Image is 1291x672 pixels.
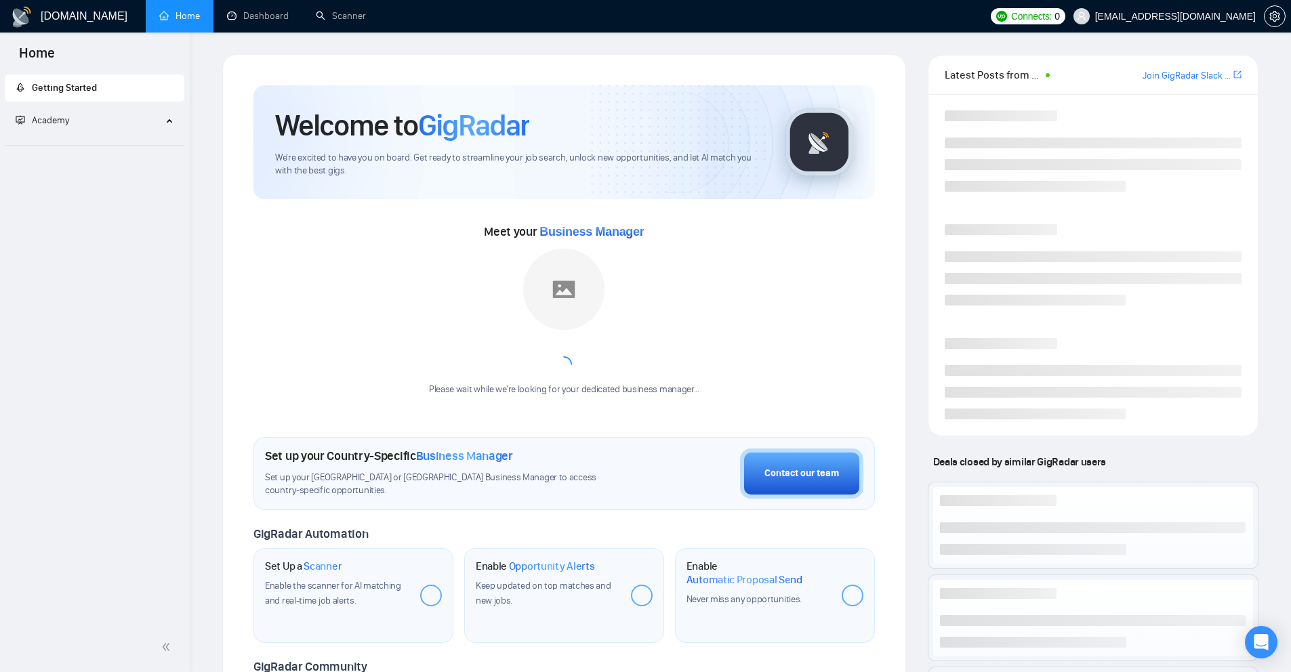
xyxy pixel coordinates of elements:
[304,560,342,573] span: Scanner
[539,225,644,238] span: Business Manager
[275,152,764,177] span: We're excited to have you on board. Get ready to streamline your job search, unlock new opportuni...
[996,11,1007,22] img: upwork-logo.png
[1077,12,1086,21] span: user
[32,82,97,93] span: Getting Started
[484,224,644,239] span: Meet your
[740,448,863,499] button: Contact our team
[687,593,802,605] span: Never miss any opportunities.
[1054,9,1060,24] span: 0
[316,10,366,22] a: searchScanner
[32,114,69,126] span: Academy
[265,448,513,463] h1: Set up your Country-Specific
[421,383,708,396] div: Please wait while we're looking for your dedicated business manager...
[159,10,200,22] a: homeHome
[523,249,604,330] img: placeholder.png
[1264,5,1286,27] button: setting
[253,526,368,541] span: GigRadar Automation
[1265,11,1285,22] span: setting
[945,66,1042,83] span: Latest Posts from the GigRadar Community
[5,75,184,102] li: Getting Started
[556,356,572,373] span: loading
[1264,11,1286,22] a: setting
[476,560,595,573] h1: Enable
[509,560,595,573] span: Opportunity Alerts
[1143,68,1231,83] a: Join GigRadar Slack Community
[687,560,831,586] h1: Enable
[161,640,175,654] span: double-left
[265,471,624,497] span: Set up your [GEOGRAPHIC_DATA] or [GEOGRAPHIC_DATA] Business Manager to access country-specific op...
[687,573,802,587] span: Automatic Proposal Send
[785,108,853,176] img: gigradar-logo.png
[275,107,529,144] h1: Welcome to
[476,580,611,606] span: Keep updated on top matches and new jobs.
[265,580,401,606] span: Enable the scanner for AI matching and real-time job alerts.
[764,466,839,481] div: Contact our team
[416,448,513,463] span: Business Manager
[11,6,33,28] img: logo
[16,83,25,92] span: rocket
[418,107,529,144] span: GigRadar
[1233,69,1242,80] span: export
[8,43,66,72] span: Home
[16,114,69,126] span: Academy
[265,560,342,573] h1: Set Up a
[1011,9,1052,24] span: Connects:
[928,450,1111,474] span: Deals closed by similar GigRadar users
[1233,68,1242,81] a: export
[16,115,25,125] span: fund-projection-screen
[227,10,289,22] a: dashboardDashboard
[1245,626,1277,658] div: Open Intercom Messenger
